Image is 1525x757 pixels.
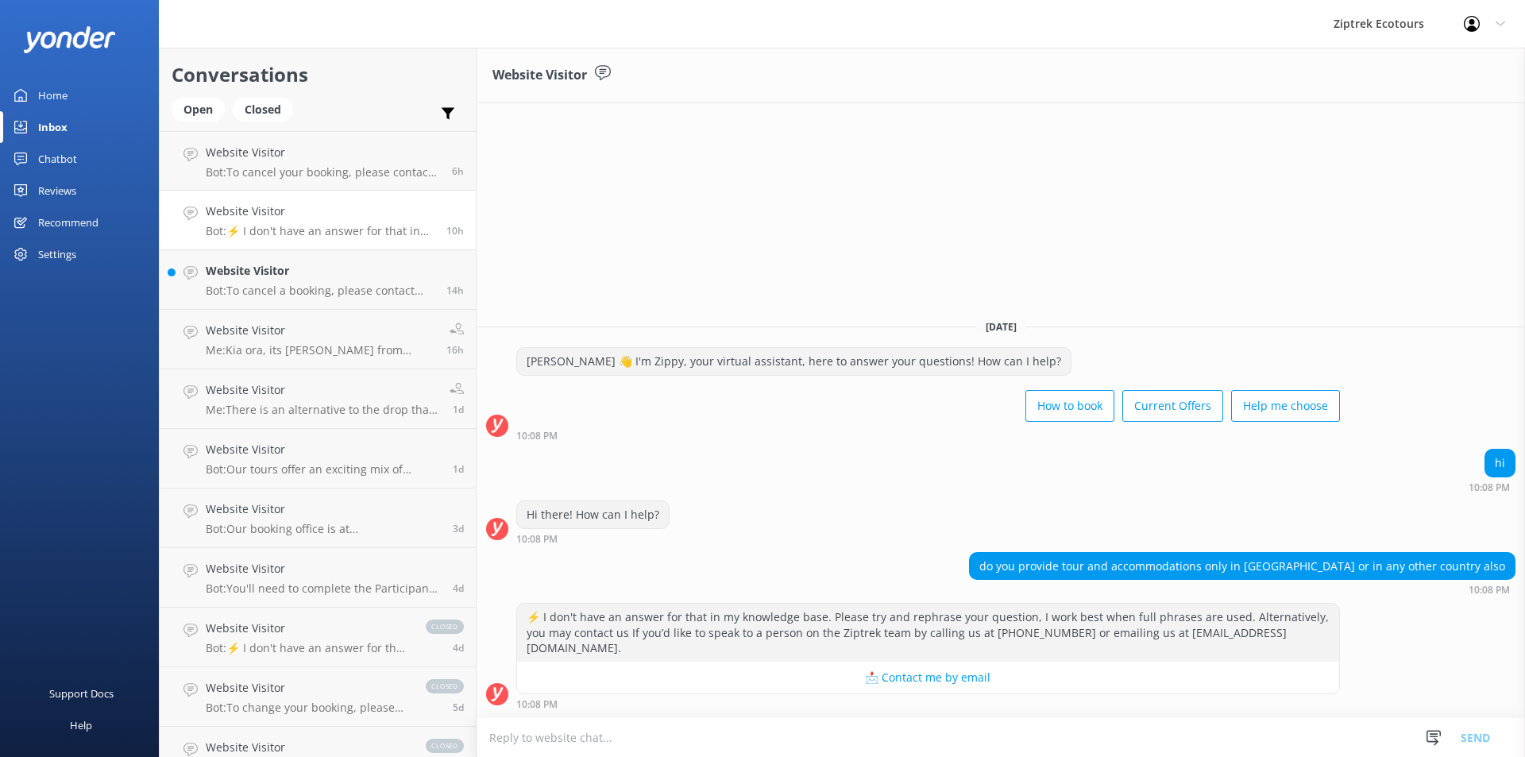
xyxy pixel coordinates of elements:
p: Me: There is an alternative to the drop that we can an Exit line that he can take, [206,403,438,417]
span: [DATE] [976,320,1026,334]
p: Bot: Our tours offer an exciting mix of adventure and eco-education in a stunning natural setting... [206,462,441,477]
div: 10:08pm 14-Aug-2025 (UTC +12:00) Pacific/Auckland [516,698,1340,709]
h4: Website Visitor [206,500,441,518]
a: Website VisitorBot:To cancel a booking, please contact our friendly Guest Services Team by emaili... [160,250,476,310]
span: 12:48pm 10-Aug-2025 (UTC +12:00) Pacific/Auckland [453,641,464,655]
span: 02:28am 15-Aug-2025 (UTC +12:00) Pacific/Auckland [452,164,464,178]
div: Recommend [38,207,98,238]
p: Bot: Our booking office is at [STREET_ADDRESS]. To reach the tour departure point at our Treehous... [206,522,441,536]
strong: 10:08 PM [516,700,558,709]
div: Home [38,79,68,111]
a: Website VisitorBot:Our tours offer an exciting mix of adventure and eco-education in a stunning n... [160,429,476,489]
p: Bot: You'll need to complete the Participant Consent Form for our zipline tours. You can find it ... [206,581,441,596]
h4: Website Visitor [206,620,410,637]
p: Me: Kia ora, its [PERSON_NAME] from guest services. How can I help you [DATE]? [206,343,434,357]
h4: Website Visitor [206,441,441,458]
div: 10:08pm 14-Aug-2025 (UTC +12:00) Pacific/Auckland [969,584,1515,595]
div: Support Docs [49,678,114,709]
div: Inbox [38,111,68,143]
p: Bot: To cancel a booking, please contact our friendly Guest Services Team by emailing us at [EMAI... [206,284,434,298]
p: Bot: ⚡ I don't have an answer for that in my knowledge base. Please try and rephrase your questio... [206,641,410,655]
h4: Website Visitor [206,679,410,697]
strong: 10:08 PM [1469,483,1510,492]
h4: Website Visitor [206,262,434,280]
div: hi [1485,450,1515,477]
a: Website VisitorBot:To change your booking, please contact our friendly Guest Services Team by ema... [160,667,476,727]
div: Closed [233,98,293,122]
h4: Website Visitor [206,322,434,339]
strong: 10:08 PM [516,535,558,544]
div: ⚡ I don't have an answer for that in my knowledge base. Please try and rephrase your question, I ... [517,604,1339,662]
h4: Website Visitor [206,381,438,399]
img: yonder-white-logo.png [24,26,115,52]
div: [PERSON_NAME] 👋 I'm Zippy, your virtual assistant, here to answer your questions! How can I help? [517,348,1071,375]
a: Closed [233,100,301,118]
button: 📩 Contact me by email [517,662,1339,693]
h3: Website Visitor [492,65,587,86]
div: do you provide tour and accommodations only in [GEOGRAPHIC_DATA] or in any other country also [970,553,1515,580]
span: 04:23pm 14-Aug-2025 (UTC +12:00) Pacific/Auckland [446,343,464,357]
div: Help [70,709,92,741]
span: 10:23am 13-Aug-2025 (UTC +12:00) Pacific/Auckland [453,462,464,476]
a: Website VisitorBot:⚡ I don't have an answer for that in my knowledge base. Please try and rephras... [160,191,476,250]
button: Current Offers [1122,390,1223,422]
div: Open [172,98,225,122]
a: Website VisitorBot:You'll need to complete the Participant Consent Form for our zipline tours. Yo... [160,548,476,608]
strong: 10:08 PM [516,431,558,441]
span: 05:54pm 14-Aug-2025 (UTC +12:00) Pacific/Auckland [446,284,464,297]
a: Website VisitorMe:There is an alternative to the drop that we can an Exit line that he can take,1d [160,369,476,429]
div: Settings [38,238,76,270]
h4: Website Visitor [206,560,441,577]
a: Website VisitorBot:⚡ I don't have an answer for that in my knowledge base. Please try and rephras... [160,608,476,667]
span: closed [426,620,464,634]
button: Help me choose [1231,390,1340,422]
a: Website VisitorBot:To cancel your booking, please contact our friendly Guest Services Team by ema... [160,131,476,191]
h4: Website Visitor [206,203,434,220]
div: Chatbot [38,143,77,175]
p: Bot: To cancel your booking, please contact our friendly Guest Services Team by emailing us at [E... [206,165,440,180]
div: 10:08pm 14-Aug-2025 (UTC +12:00) Pacific/Auckland [1469,481,1515,492]
a: Website VisitorMe:Kia ora, its [PERSON_NAME] from guest services. How can I help you [DATE]?16h [160,310,476,369]
span: 10:14pm 10-Aug-2025 (UTC +12:00) Pacific/Auckland [453,581,464,595]
h4: Website Visitor [206,144,440,161]
span: 11:12am 13-Aug-2025 (UTC +12:00) Pacific/Auckland [453,403,464,416]
span: closed [426,739,464,753]
div: Reviews [38,175,76,207]
p: Bot: To change your booking, please contact our friendly Guest Services Team by emailing [EMAIL_A... [206,701,410,715]
p: Bot: ⚡ I don't have an answer for that in my knowledge base. Please try and rephrase your questio... [206,224,434,238]
h4: Website Visitor [206,739,410,756]
div: Hi there! How can I help? [517,501,669,528]
span: 09:36pm 11-Aug-2025 (UTC +12:00) Pacific/Auckland [453,522,464,535]
span: 07:02pm 09-Aug-2025 (UTC +12:00) Pacific/Auckland [453,701,464,714]
a: Open [172,100,233,118]
a: Website VisitorBot:Our booking office is at [STREET_ADDRESS]. To reach the tour departure point a... [160,489,476,548]
span: closed [426,679,464,693]
div: 10:08pm 14-Aug-2025 (UTC +12:00) Pacific/Auckland [516,430,1340,441]
strong: 10:08 PM [1469,585,1510,595]
div: 10:08pm 14-Aug-2025 (UTC +12:00) Pacific/Auckland [516,533,670,544]
h2: Conversations [172,60,464,90]
span: 10:08pm 14-Aug-2025 (UTC +12:00) Pacific/Auckland [446,224,464,238]
button: How to book [1025,390,1114,422]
